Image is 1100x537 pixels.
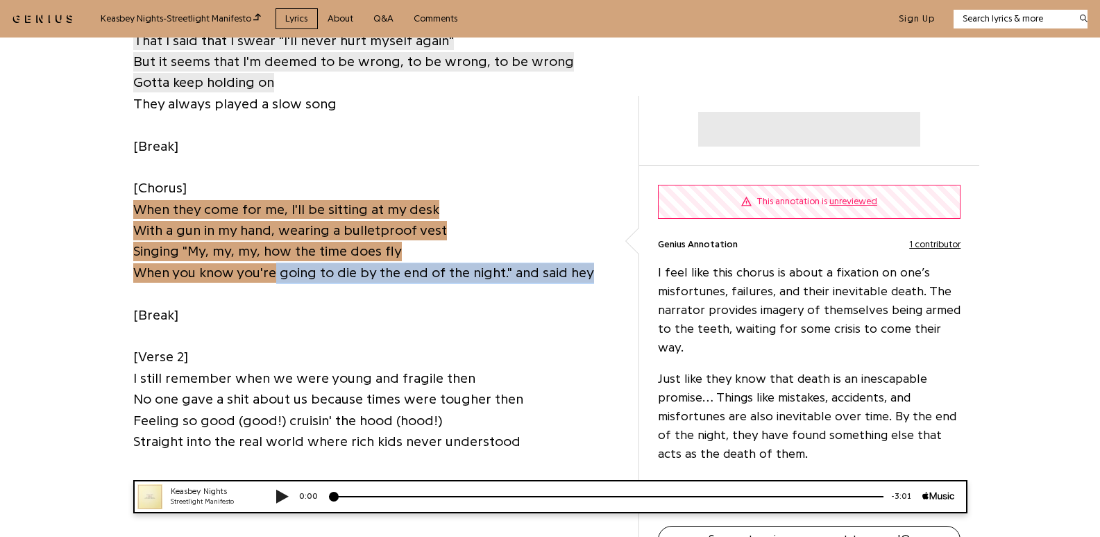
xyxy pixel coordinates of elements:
p: I feel like this chorus is about a fixation on one’s misfortunes, failures, and their inevitable ... [658,263,961,357]
button: Sign Up [899,13,935,25]
div: Streetlight Manifesto [49,17,132,27]
p: Just like they know that death is an inescapable promise… Things like mistakes, accidents, and mi... [658,370,961,463]
div: Keasbey Nights - Streetlight Manifesto [101,11,261,26]
div: Keasbey Nights [49,6,132,17]
div: This annotation is [756,195,877,208]
a: Lyrics [276,8,318,30]
button: +3 [677,479,689,493]
a: Q&A [364,8,404,30]
button: 1 contributor [909,238,961,251]
img: 72x72bb.jpg [15,4,40,29]
input: Search lyrics & more [954,12,1071,26]
span: unreviewed [829,197,877,206]
a: About [318,8,364,30]
span: When they come for me, I'll be sitting at my desk With a gun in my hand, wearing a bulletproof ve... [133,200,594,283]
a: When they come for me, I'll be sitting at my deskWith a gun in my hand, wearing a bulletproof ves... [133,199,594,283]
a: Comments [404,8,468,30]
span: Genius Annotation [658,238,738,251]
div: -3:01 [761,10,800,22]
